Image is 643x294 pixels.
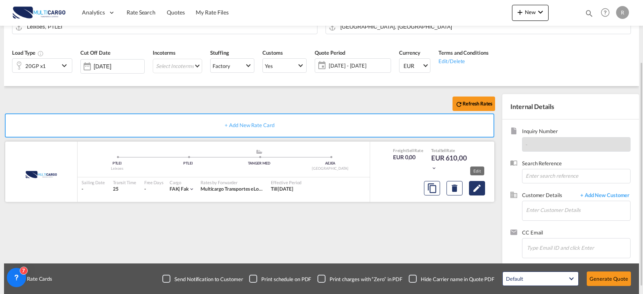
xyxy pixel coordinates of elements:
span: Search Reference [522,160,631,169]
span: Analytics [82,8,105,16]
md-icon: assets/icons/custom/ship-fill.svg [254,150,264,154]
div: Multicargo Transportes e Logistica [201,186,263,193]
span: CC Email [522,229,631,238]
span: | [178,186,180,192]
span: Sell [407,148,414,153]
div: TANGER MED [224,161,295,166]
input: Chips input. [527,239,607,256]
md-icon: icon-chevron-down [536,7,545,17]
span: - [526,141,528,148]
md-checkbox: Checkbox No Ink [317,275,402,283]
span: Inquiry Number [522,127,631,137]
div: Cargo [170,179,195,185]
div: PTLEI [153,161,224,166]
md-icon: icon-refresh [455,101,463,108]
span: Help [598,6,612,19]
div: Print schedule on PDF [261,275,311,283]
span: Till [DATE] [271,186,293,192]
md-checkbox: Checkbox No Ink [409,275,494,283]
span: Load Type [12,49,44,56]
span: FAK [170,186,181,192]
div: 25 [113,186,136,193]
div: [GEOGRAPHIC_DATA] [295,166,366,171]
div: Till 12 Oct 2025 [271,186,293,193]
span: Sell [440,148,447,153]
div: Factory [213,63,230,69]
md-icon: icon-plus 400-fg [515,7,525,17]
span: Terms and Conditions [438,49,488,56]
div: R [616,6,629,19]
div: Print charges with “Zero” in PDF [330,275,402,283]
span: Cut Off Date [80,49,111,56]
div: Free Days [144,179,164,185]
span: + Add New Rate Card [225,122,274,128]
md-checkbox: Checkbox No Ink [162,275,243,283]
md-tooltip: Edit [470,167,484,175]
div: Rates by Forwarder [201,179,263,185]
div: - [82,186,105,193]
span: Stuffing [210,49,229,56]
div: Default [506,275,523,282]
button: Edit [469,181,485,195]
span: Currency [399,49,420,56]
div: fak [170,186,189,193]
div: Send Notification to Customer [174,275,243,283]
span: Quote Period [315,49,345,56]
md-input-container: Leixoes, PTLEI [12,20,317,34]
div: EUR 0,00 [393,153,423,161]
div: Edit/Delete [438,57,488,65]
div: 20GP x1 [25,60,46,72]
div: Effective Period [271,179,301,185]
div: Transit Time [113,179,136,185]
div: Internal Details [502,94,639,119]
input: Search by Door/Port [340,20,627,34]
button: Copy [424,181,440,195]
button: icon-refreshRefresh Rates [453,97,495,111]
span: Customer Details [522,191,576,201]
div: Sailing Date [82,179,105,185]
md-icon: icon-chevron-down [59,61,72,70]
div: Hide Carrier name in Quote PDF [421,275,494,283]
div: AEJEA [295,161,366,166]
md-icon: icon-magnify [585,9,594,18]
md-icon: icon-calendar [315,61,325,70]
b: Refresh Rates [463,101,492,107]
span: + Add New Customer [576,191,631,201]
input: Select [94,63,144,70]
md-select: Select Incoterms [153,59,202,73]
button: Delete [446,181,463,195]
span: [DATE] - [DATE] [329,62,389,69]
md-select: Select Currency: € EUREuro [399,58,430,73]
button: icon-plus 400-fgNewicon-chevron-down [512,5,549,21]
div: Total Rate [431,148,471,153]
md-icon: icon-chevron-down [431,165,437,171]
span: Rate Search [127,9,156,16]
md-input-container: Jebel Ali, AEJEA [326,20,631,34]
span: Customs [262,49,283,56]
div: Leixoes [82,166,153,171]
img: MultiCargo [15,164,68,185]
span: Incoterms [153,49,176,56]
button: Generate Quote [587,271,631,286]
md-chips-wrap: Chips container. Enter the text area, then type text, and press enter to add a chip. [526,238,630,256]
input: Enter Customer Details [526,201,630,219]
span: Quotes [167,9,184,16]
input: Enter search reference [522,169,631,183]
input: Search by Door/Port [27,20,313,34]
div: Freight Rate [393,148,423,153]
md-checkbox: Checkbox No Ink [249,275,311,283]
div: Help [598,6,616,20]
div: icon-magnify [585,9,594,21]
span: My Rate Files [196,9,229,16]
div: 20GP x1icon-chevron-down [12,58,72,73]
md-select: Select Stuffing: Factory [210,58,254,73]
img: 82db67801a5411eeacfdbd8acfa81e61.png [12,4,66,22]
div: EUR 610,00 [431,153,471,173]
div: Yes [265,63,273,69]
span: EUR [403,62,422,70]
div: PTLEI [82,161,153,166]
md-icon: icon-chevron-down [189,186,195,192]
span: New [515,9,545,15]
span: Rate Cards [23,275,52,282]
